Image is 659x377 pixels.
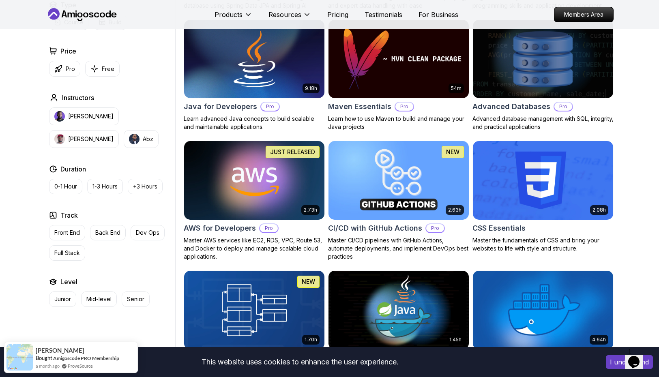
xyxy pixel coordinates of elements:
a: For Business [419,10,458,19]
p: Learn advanced Java concepts to build scalable and maintainable applications. [184,115,325,131]
p: Pro [66,65,75,73]
p: 0-1 Hour [54,182,77,191]
button: Junior [49,291,76,307]
a: Maven Essentials card54mMaven EssentialsProLearn how to use Maven to build and manage your Java p... [328,19,469,131]
img: Docker For Professionals card [473,271,613,349]
img: CI/CD with GitHub Actions card [328,141,469,220]
p: Abz [143,135,153,143]
button: Accept cookies [606,355,653,369]
p: 2.63h [448,207,462,213]
p: Free [102,65,114,73]
button: Back End [90,225,126,240]
button: instructor img[PERSON_NAME] [49,130,119,148]
p: Master CI/CD pipelines with GitHub Actions, automate deployments, and implement DevOps best pract... [328,236,469,261]
button: 0-1 Hour [49,179,82,194]
button: +3 Hours [128,179,163,194]
p: Full Stack [54,249,80,257]
p: NEW [446,148,459,156]
p: [PERSON_NAME] [68,135,114,143]
p: 1.45h [449,336,462,343]
button: Dev Ops [131,225,165,240]
h2: CSS Essentials [472,223,526,234]
p: 1.70h [305,336,317,343]
p: 4.64h [592,336,606,343]
button: Front End [49,225,85,240]
img: Advanced Databases card [469,18,616,100]
p: [PERSON_NAME] [68,112,114,120]
p: Resources [268,10,301,19]
button: Mid-level [81,291,117,307]
button: instructor imgAbz [124,130,159,148]
button: 1-3 Hours [87,179,123,194]
h2: AWS for Developers [184,223,256,234]
a: Members Area [554,7,614,22]
img: Docker for Java Developers card [328,271,469,349]
iframe: chat widget [625,345,651,369]
h2: Price [60,46,76,56]
a: CSS Essentials card2.08hCSS EssentialsMaster the fundamentals of CSS and bring your websites to l... [472,141,614,253]
a: CI/CD with GitHub Actions card2.63hNEWCI/CD with GitHub ActionsProMaster CI/CD pipelines with Git... [328,141,469,261]
a: Pricing [327,10,348,19]
h2: Advanced Databases [472,101,550,112]
p: Pro [260,224,278,232]
p: Junior [54,295,71,303]
h2: Java for Developers [184,101,257,112]
button: Free [85,61,120,77]
h2: Instructors [62,93,94,103]
img: Java for Developers card [184,20,324,99]
p: JUST RELEASED [270,148,315,156]
h2: Duration [60,164,86,174]
h2: CI/CD with GitHub Actions [328,223,422,234]
a: ProveSource [68,362,93,369]
p: +3 Hours [133,182,157,191]
p: Pro [426,224,444,232]
h2: Track [60,210,78,220]
p: Pro [554,103,572,111]
a: Amigoscode PRO Membership [53,355,119,361]
button: Pro [49,61,80,77]
a: Testimonials [365,10,402,19]
button: Senior [122,291,150,307]
p: Master the fundamentals of CSS and bring your websites to life with style and structure. [472,236,614,253]
img: AWS for Developers card [184,141,324,220]
a: Java for Developers card9.18hJava for DevelopersProLearn advanced Java concepts to build scalable... [184,19,325,131]
img: Maven Essentials card [328,20,469,99]
p: Pro [395,103,413,111]
p: Mid-level [86,295,112,303]
p: Advanced database management with SQL, integrity, and practical applications [472,115,614,131]
h2: Level [60,277,77,287]
p: Senior [127,295,144,303]
img: instructor img [129,134,140,144]
a: Advanced Databases cardAdvanced DatabasesProAdvanced database management with SQL, integrity, and... [472,19,614,131]
p: Pro [261,103,279,111]
p: Dev Ops [136,229,159,237]
img: provesource social proof notification image [6,344,33,371]
p: Back End [95,229,120,237]
span: a month ago [36,362,60,369]
button: Products [215,10,252,26]
p: 54m [451,85,462,92]
p: NEW [302,278,315,286]
img: Database Design & Implementation card [184,271,324,349]
p: 2.08h [592,207,606,213]
span: [PERSON_NAME] [36,347,84,354]
img: CSS Essentials card [473,141,613,220]
img: instructor img [54,111,65,122]
p: Products [215,10,243,19]
p: 9.18h [305,85,317,92]
p: 1-3 Hours [92,182,118,191]
span: Bought [36,355,52,361]
a: AWS for Developers card2.73hJUST RELEASEDAWS for DevelopersProMaster AWS services like EC2, RDS, ... [184,141,325,261]
button: instructor img[PERSON_NAME] [49,107,119,125]
p: 2.73h [304,207,317,213]
button: Resources [268,10,311,26]
button: Full Stack [49,245,85,261]
p: Learn how to use Maven to build and manage your Java projects [328,115,469,131]
p: Master AWS services like EC2, RDS, VPC, Route 53, and Docker to deploy and manage scalable cloud ... [184,236,325,261]
div: This website uses cookies to enhance the user experience. [6,353,594,371]
img: instructor img [54,134,65,144]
